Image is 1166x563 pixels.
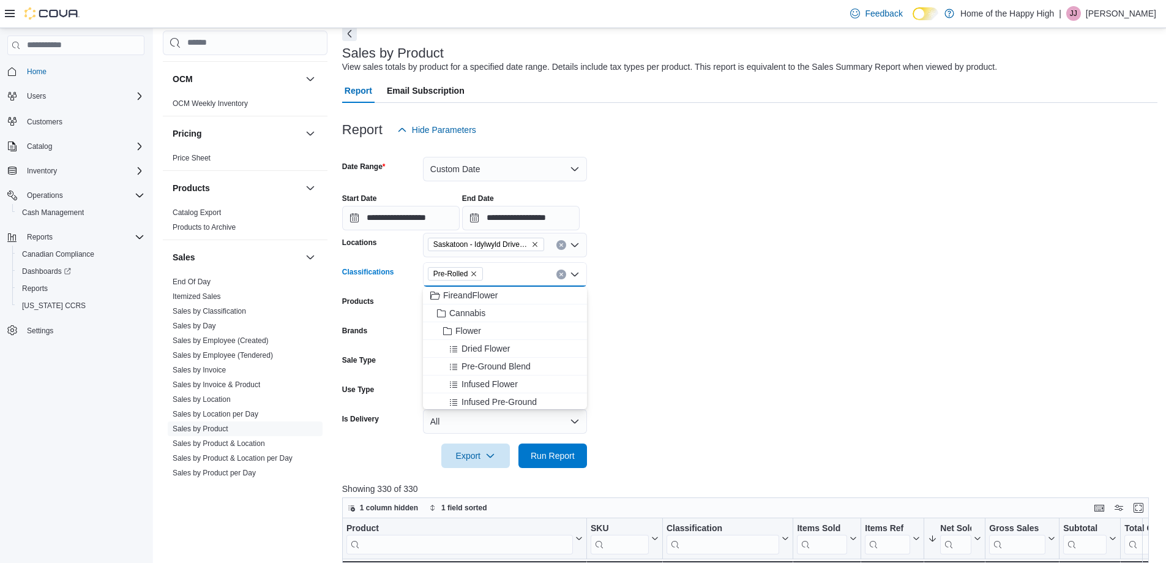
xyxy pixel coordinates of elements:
[2,162,149,179] button: Inventory
[173,380,260,389] a: Sales by Invoice & Product
[22,188,144,203] span: Operations
[22,284,48,293] span: Reports
[412,124,476,136] span: Hide Parameters
[455,325,481,337] span: Flower
[173,351,273,360] a: Sales by Employee (Tendered)
[22,230,58,244] button: Reports
[173,292,221,301] span: Itemized Sales
[1063,523,1107,554] div: Subtotal
[1131,501,1146,515] button: Enter fullscreen
[342,267,394,277] label: Classifications
[173,336,269,345] a: Sales by Employee (Created)
[462,206,580,230] input: Press the down key to open a popover containing a calendar.
[163,151,327,170] div: Pricing
[462,194,494,203] label: End Date
[865,523,910,554] div: Items Ref
[303,126,318,141] button: Pricing
[462,396,537,408] span: Infused Pre-Ground
[24,7,80,20] img: Cova
[667,523,789,554] button: Classification
[173,127,201,140] h3: Pricing
[360,503,418,513] span: 1 column hidden
[797,523,847,554] div: Items Sold
[1092,501,1107,515] button: Keyboard shortcuts
[303,181,318,195] button: Products
[1063,523,1107,535] div: Subtotal
[303,72,318,86] button: OCM
[1063,523,1116,554] button: Subtotal
[913,20,913,21] span: Dark Mode
[22,249,94,259] span: Canadian Compliance
[173,439,265,448] span: Sales by Product & Location
[428,267,484,281] span: Pre-Rolled
[591,523,649,535] div: SKU
[22,139,57,154] button: Catalog
[173,73,301,85] button: OCM
[22,208,84,217] span: Cash Management
[173,395,231,404] span: Sales by Location
[173,251,195,263] h3: Sales
[591,523,659,554] button: SKU
[433,268,468,280] span: Pre-Rolled
[12,263,149,280] a: Dashboards
[1070,6,1077,21] span: JJ
[342,326,367,336] label: Brands
[173,469,256,477] a: Sales by Product per Day
[423,393,587,411] button: Infused Pre-Ground
[989,523,1055,554] button: Gross Sales
[17,205,89,220] a: Cash Management
[22,89,51,104] button: Users
[423,287,587,304] button: FireandFlower
[22,113,144,129] span: Customers
[940,523,971,554] div: Net Sold
[173,322,216,330] a: Sales by Day
[462,342,510,355] span: Dried Flower
[423,304,587,322] button: Cannabis
[667,523,779,535] div: Classification
[22,164,144,178] span: Inventory
[441,503,487,513] span: 1 field sorted
[173,73,193,85] h3: OCM
[1112,501,1126,515] button: Display options
[865,523,910,535] div: Items Ref
[17,298,91,313] a: [US_STATE] CCRS
[845,1,907,26] a: Feedback
[22,139,144,154] span: Catalog
[173,222,236,232] span: Products to Archive
[2,322,149,339] button: Settings
[2,62,149,80] button: Home
[928,523,981,554] button: Net Sold
[797,523,857,554] button: Items Sold
[27,326,53,336] span: Settings
[7,58,144,371] nav: Complex example
[27,142,52,151] span: Catalog
[22,266,71,276] span: Dashboards
[2,187,149,204] button: Operations
[2,229,149,246] button: Reports
[17,281,53,296] a: Reports
[173,365,226,375] span: Sales by Invoice
[342,123,383,137] h3: Report
[27,67,47,77] span: Home
[441,444,510,468] button: Export
[22,188,68,203] button: Operations
[173,278,211,286] a: End Of Day
[22,164,62,178] button: Inventory
[667,523,779,554] div: Classification
[428,238,544,251] span: Saskatoon - Idylwyld Drive - Fire & Flower
[173,439,265,448] a: Sales by Product & Location
[342,162,386,172] label: Date Range
[2,88,149,105] button: Users
[163,274,327,485] div: Sales
[12,246,149,263] button: Canadian Compliance
[173,223,236,232] a: Products to Archive
[2,138,149,155] button: Catalog
[173,350,273,360] span: Sales by Employee (Tendered)
[470,270,477,278] button: Remove Pre-Rolled from selection in this group
[173,409,258,419] span: Sales by Location per Day
[449,307,485,319] span: Cannabis
[173,454,293,463] a: Sales by Product & Location per Day
[531,450,575,462] span: Run Report
[423,409,587,434] button: All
